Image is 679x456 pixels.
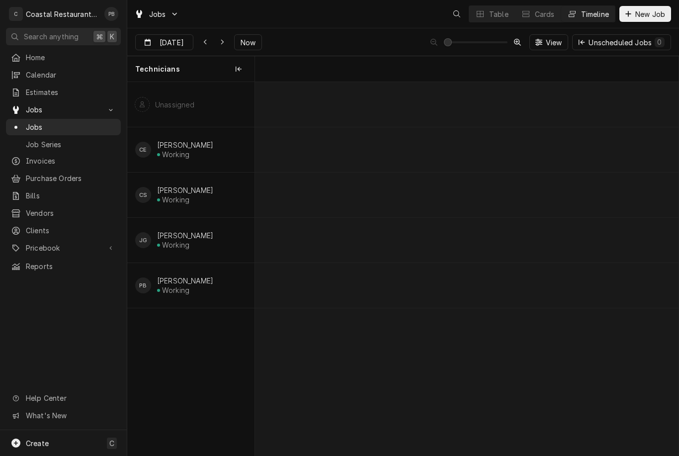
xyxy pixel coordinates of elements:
a: Job Series [6,136,121,153]
span: Jobs [149,9,166,19]
button: New Job [619,6,671,22]
span: Invoices [26,156,116,166]
span: Home [26,52,116,63]
div: Working [162,241,189,249]
div: Carlos Espin's Avatar [135,142,151,158]
a: Clients [6,222,121,239]
button: Unscheduled Jobs0 [572,34,671,50]
div: PB [135,277,151,293]
span: Technicians [135,64,180,74]
div: C [9,7,23,21]
span: Jobs [26,122,116,132]
a: Reports [6,258,121,274]
div: [PERSON_NAME] [157,231,213,240]
span: New Job [633,9,667,19]
a: Vendors [6,205,121,221]
span: Job Series [26,139,116,150]
span: Search anything [24,31,79,42]
a: Go to Help Center [6,390,121,406]
button: Now [234,34,262,50]
div: Working [162,286,189,294]
div: Chris Sockriter's Avatar [135,187,151,203]
div: Working [162,195,189,204]
span: Purchase Orders [26,173,116,183]
span: ⌘ [96,31,103,42]
div: 0 [657,37,663,47]
span: Clients [26,225,116,236]
a: Purchase Orders [6,170,121,186]
span: View [544,37,564,48]
span: Estimates [26,87,116,97]
span: Help Center [26,393,115,403]
button: Open search [449,6,465,22]
div: CE [135,142,151,158]
a: Go to Jobs [6,101,121,118]
div: [PERSON_NAME] [157,141,213,149]
div: Coastal Restaurant Repair [26,9,99,19]
div: Unassigned [155,100,195,109]
div: left [127,82,255,456]
div: PB [104,7,118,21]
span: K [110,31,114,42]
a: Bills [6,187,121,204]
a: Estimates [6,84,121,100]
div: Cards [535,9,555,19]
div: Phill Blush's Avatar [135,277,151,293]
a: Invoices [6,153,121,169]
div: [PERSON_NAME] [157,276,213,285]
a: Go to Pricebook [6,240,121,256]
div: Phill Blush's Avatar [104,7,118,21]
span: Calendar [26,70,116,80]
span: What's New [26,410,115,421]
a: Go to Jobs [130,6,183,22]
span: Vendors [26,208,116,218]
button: [DATE] [135,34,193,50]
a: Home [6,49,121,66]
div: Technicians column. SPACE for context menu [127,56,255,82]
div: normal [255,82,679,456]
span: Jobs [26,104,101,115]
span: Create [26,439,49,448]
div: [PERSON_NAME] [157,186,213,194]
div: Working [162,150,189,159]
div: CS [135,187,151,203]
span: C [109,438,114,449]
div: JG [135,232,151,248]
div: Unscheduled Jobs [589,37,665,48]
div: Timeline [581,9,609,19]
span: Bills [26,190,116,201]
a: Calendar [6,67,121,83]
a: Go to What's New [6,407,121,424]
div: James Gatton's Avatar [135,232,151,248]
button: View [529,34,569,50]
span: Now [239,37,257,48]
button: Search anything⌘K [6,28,121,45]
span: Reports [26,261,116,272]
a: Jobs [6,119,121,135]
span: Pricebook [26,243,101,253]
div: Table [489,9,509,19]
